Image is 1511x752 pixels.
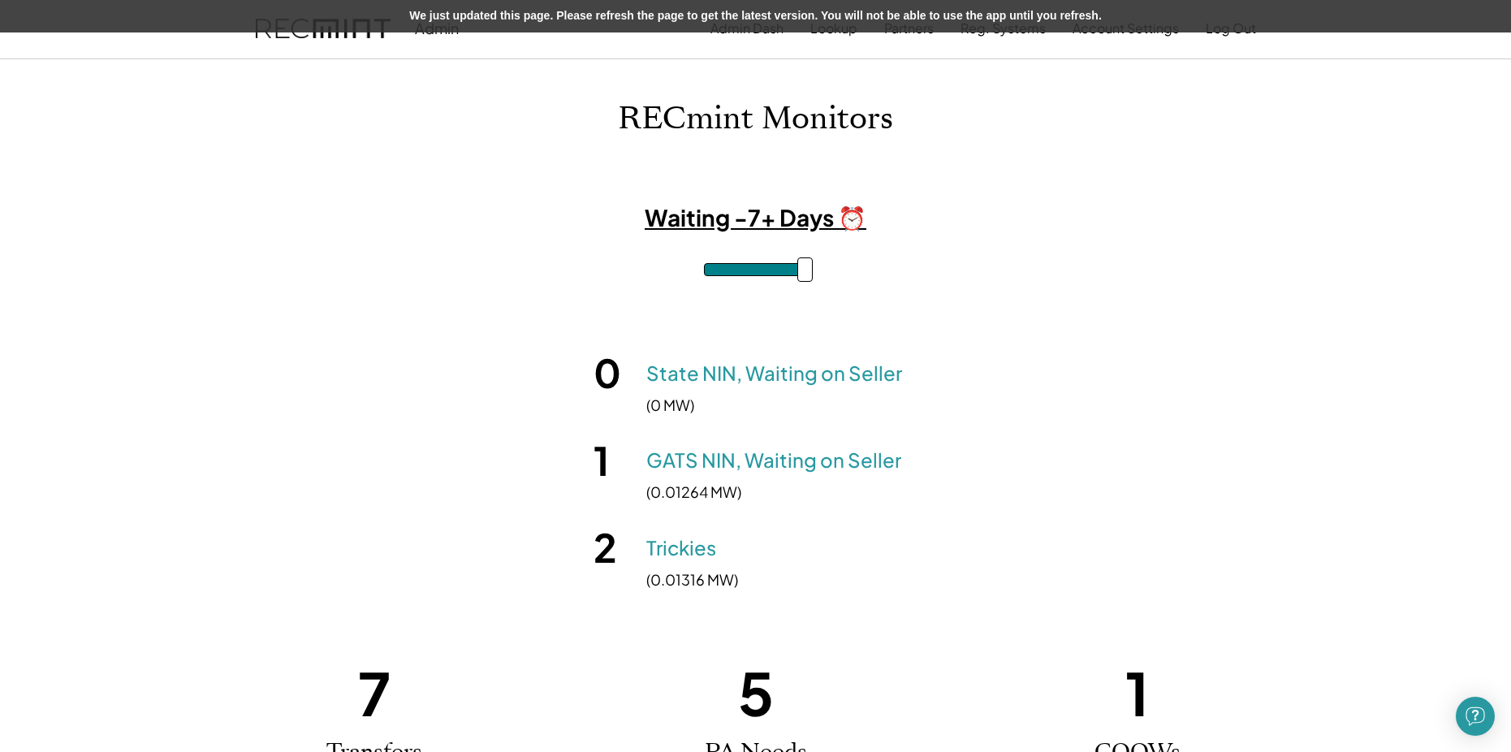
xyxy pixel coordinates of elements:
h1: 0 [594,348,638,398]
h1: 1 [594,435,638,486]
div: (0 MW) [646,395,694,415]
h1: 1 [1125,655,1149,731]
h1: 5 [738,655,774,731]
div: Open Intercom Messenger [1456,697,1495,736]
h1: 2 [594,522,638,573]
h1: 7 [358,655,391,731]
h1: RECmint Monitors [618,100,893,138]
div: (0.01264 MW) [646,482,741,502]
a: GATS NIN, Waiting on Seller [646,447,901,474]
a: Trickies [646,534,716,562]
a: State NIN, Waiting on Seller [646,360,902,387]
div: (0.01316 MW) [646,569,738,590]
